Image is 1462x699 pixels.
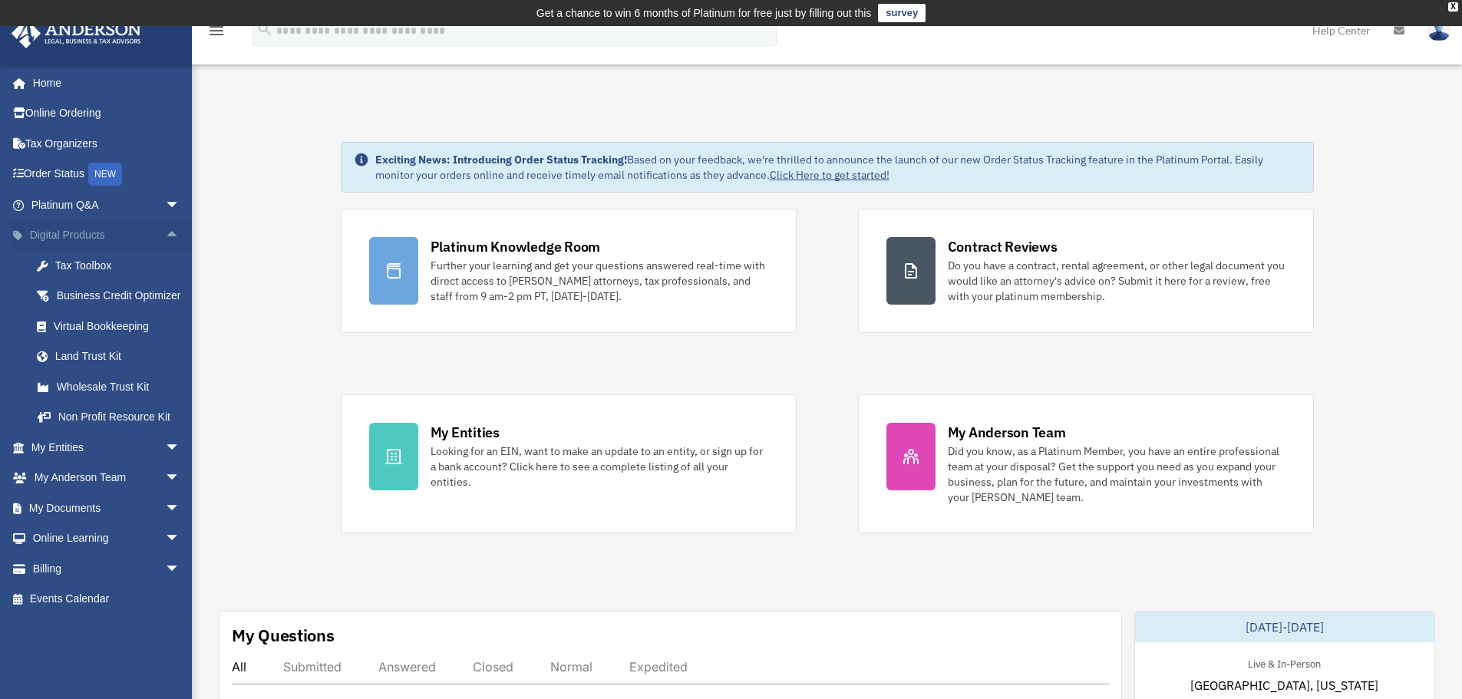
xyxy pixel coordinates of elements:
a: survey [878,4,926,22]
div: Get a chance to win 6 months of Platinum for free just by filling out this [536,4,872,22]
span: arrow_drop_down [165,190,196,221]
span: arrow_drop_down [165,463,196,494]
img: Anderson Advisors Platinum Portal [7,18,146,48]
a: Online Ordering [11,98,203,129]
a: Digital Productsarrow_drop_up [11,220,203,251]
img: User Pic [1427,19,1450,41]
div: NEW [88,163,122,186]
a: My Anderson Team Did you know, as a Platinum Member, you have an entire professional team at your... [858,394,1314,533]
span: arrow_drop_down [165,553,196,585]
a: Platinum Knowledge Room Further your learning and get your questions answered real-time with dire... [341,209,797,333]
i: menu [207,21,226,40]
a: My Anderson Teamarrow_drop_down [11,463,203,493]
div: Contract Reviews [948,237,1058,256]
a: Click Here to get started! [770,168,889,182]
span: arrow_drop_up [165,220,196,252]
a: Events Calendar [11,584,203,615]
div: Answered [378,659,436,674]
div: Non Profit Resource Kit [54,407,184,427]
span: arrow_drop_down [165,432,196,463]
div: All [232,659,246,674]
div: Do you have a contract, rental agreement, or other legal document you would like an attorney's ad... [948,258,1285,304]
a: Non Profit Resource Kit [21,402,203,433]
div: Expedited [629,659,688,674]
a: Business Credit Optimizer [21,281,203,312]
span: arrow_drop_down [165,493,196,524]
a: Billingarrow_drop_down [11,553,203,584]
div: Closed [473,659,513,674]
a: My Documentsarrow_drop_down [11,493,203,523]
div: My Anderson Team [948,423,1066,442]
div: close [1448,2,1458,12]
i: search [256,21,273,38]
span: [GEOGRAPHIC_DATA], [US_STATE] [1190,676,1378,694]
a: Wholesale Trust Kit [21,371,203,402]
div: My Entities [431,423,500,442]
div: Submitted [283,659,342,674]
a: My Entitiesarrow_drop_down [11,432,203,463]
a: Virtual Bookkeeping [21,311,203,341]
a: My Entities Looking for an EIN, want to make an update to an entity, or sign up for a bank accoun... [341,394,797,533]
a: Contract Reviews Do you have a contract, rental agreement, or other legal document you would like... [858,209,1314,333]
div: Virtual Bookkeeping [54,317,184,336]
div: Normal [550,659,592,674]
div: Platinum Knowledge Room [431,237,601,256]
a: Tax Toolbox [21,250,203,281]
div: Based on your feedback, we're thrilled to announce the launch of our new Order Status Tracking fe... [375,152,1301,183]
a: Land Trust Kit [21,341,203,372]
div: Tax Toolbox [54,256,184,275]
a: menu [207,27,226,40]
div: Looking for an EIN, want to make an update to an entity, or sign up for a bank account? Click her... [431,443,768,490]
span: arrow_drop_down [165,523,196,555]
div: Further your learning and get your questions answered real-time with direct access to [PERSON_NAM... [431,258,768,304]
a: Platinum Q&Aarrow_drop_down [11,190,203,220]
a: Home [11,68,196,98]
strong: Exciting News: Introducing Order Status Tracking! [375,153,627,167]
a: Online Learningarrow_drop_down [11,523,203,554]
div: Live & In-Person [1236,654,1333,671]
div: Land Trust Kit [54,347,184,366]
a: Tax Organizers [11,128,203,159]
div: [DATE]-[DATE] [1135,612,1434,642]
a: Order StatusNEW [11,159,203,190]
div: Did you know, as a Platinum Member, you have an entire professional team at your disposal? Get th... [948,443,1285,505]
div: Wholesale Trust Kit [54,378,184,397]
div: My Questions [232,624,335,647]
div: Business Credit Optimizer [54,286,184,305]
